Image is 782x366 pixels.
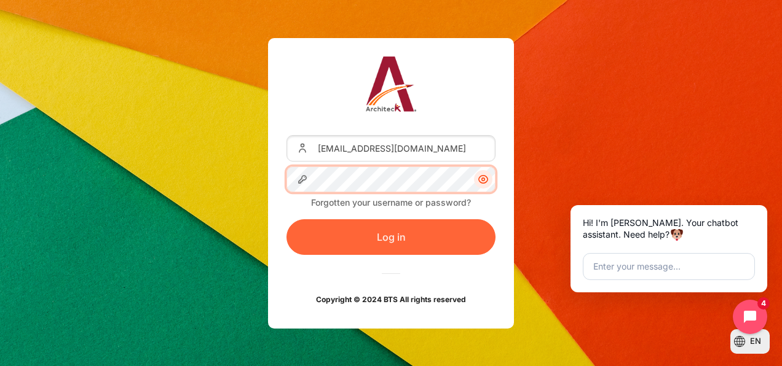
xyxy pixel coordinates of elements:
span: en [750,335,761,348]
input: Username or Email Address [286,135,496,161]
img: Architeck [366,56,417,112]
strong: Copyright © 2024 BTS All rights reserved [316,295,466,304]
a: Forgotten your username or password? [311,197,471,208]
button: Log in [286,219,496,255]
button: Languages [730,329,770,354]
a: Architeck [366,56,417,117]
